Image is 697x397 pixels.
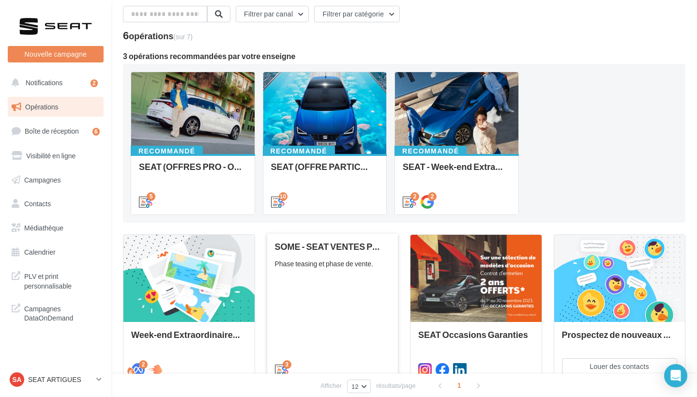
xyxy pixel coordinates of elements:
[25,103,58,111] span: Opérations
[139,360,148,369] div: 2
[279,192,288,201] div: 10
[6,242,106,262] a: Calendrier
[428,192,437,201] div: 2
[236,6,309,22] button: Filtrer par canal
[394,146,467,156] div: Recommandé
[6,266,106,294] a: PLV et print personnalisable
[403,162,511,181] div: SEAT - Week-end Extraordinaire ([GEOGRAPHIC_DATA]) - OCTOBRE
[26,78,62,87] span: Notifications
[271,162,379,181] div: SEAT (OFFRE PARTICULIER - OCT) - SOCIAL MEDIA
[6,194,106,214] a: Contacts
[6,170,106,190] a: Campagnes
[26,152,76,160] span: Visibilité en ligne
[173,32,193,41] span: (sur 7)
[664,364,687,387] div: Open Intercom Messenger
[351,382,359,390] span: 12
[452,378,467,393] span: 1
[12,375,21,384] span: SA
[24,199,51,208] span: Contacts
[8,370,104,389] a: SA SEAT ARTIGUES
[347,380,371,393] button: 12
[129,31,193,40] div: opérations
[275,242,391,251] div: SOME - SEAT VENTES PRIVEES
[6,298,106,327] a: Campagnes DataOnDemand
[320,381,342,390] span: Afficher
[28,375,92,384] p: SEAT ARTIGUES
[25,127,79,135] span: Boîte de réception
[139,162,247,181] div: SEAT (OFFRES PRO - OCT) - SOCIAL MEDIA
[410,192,419,201] div: 2
[24,270,100,290] span: PLV et print personnalisable
[283,360,291,369] div: 3
[123,52,685,60] div: 3 opérations recommandées par votre enseigne
[314,6,400,22] button: Filtrer par catégorie
[131,330,247,349] div: Week-end Extraordinaires Octobre 2025
[123,30,193,41] div: 6
[24,175,61,183] span: Campagnes
[24,302,100,323] span: Campagnes DataOnDemand
[6,146,106,166] a: Visibilité en ligne
[418,330,534,349] div: SEAT Occasions Garanties
[6,218,106,238] a: Médiathèque
[275,259,391,269] div: Phase teasing et phase de vente.
[147,192,155,201] div: 5
[6,121,106,141] a: Boîte de réception6
[562,330,678,349] div: Prospectez de nouveaux contacts
[8,46,104,62] button: Nouvelle campagne
[562,358,678,375] button: Louer des contacts
[131,146,203,156] div: Recommandé
[6,73,102,93] button: Notifications 2
[376,381,416,390] span: résultats/page
[263,146,335,156] div: Recommandé
[6,97,106,117] a: Opérations
[24,224,63,232] span: Médiathèque
[92,128,100,136] div: 6
[91,79,98,87] div: 2
[24,248,56,256] span: Calendrier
